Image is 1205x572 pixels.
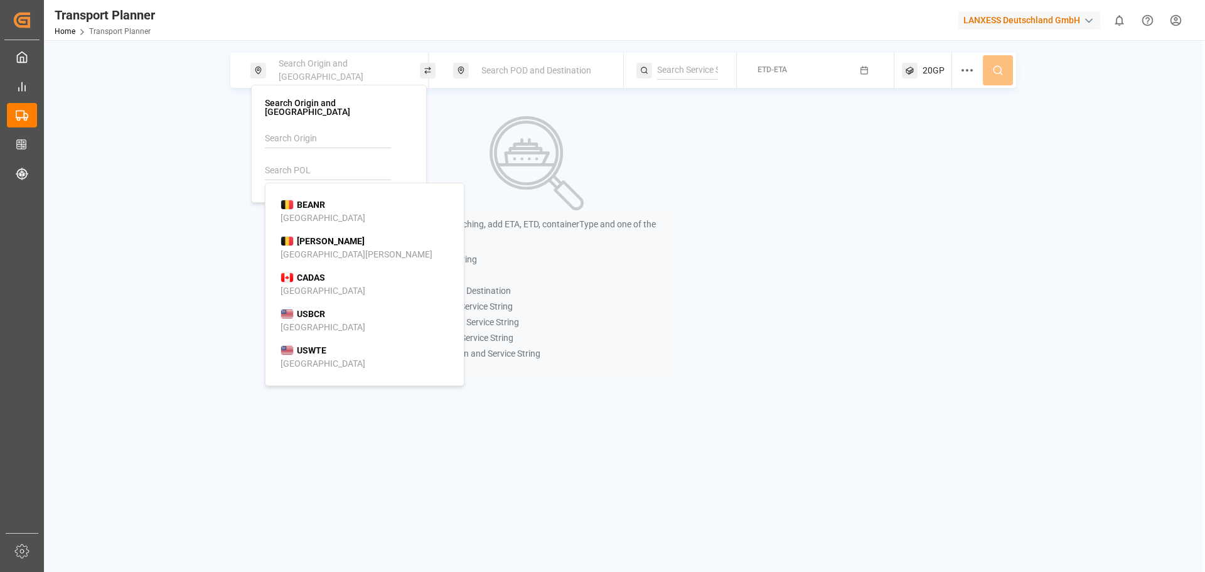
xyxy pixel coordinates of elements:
button: Help Center [1133,6,1162,35]
div: [GEOGRAPHIC_DATA] [281,357,365,370]
img: country [281,273,294,283]
li: Origin and Service String [424,316,667,329]
img: country [281,309,294,319]
b: CADAS [297,273,325,283]
b: USWTE [297,345,326,355]
div: LANXESS Deutschland GmbH [958,11,1100,30]
b: BEANR [297,200,325,210]
span: 20GP [923,64,945,77]
b: [PERSON_NAME] [297,236,365,246]
div: [GEOGRAPHIC_DATA][PERSON_NAME] [281,248,432,261]
input: Search Service String [657,61,718,80]
span: ETD-ETA [758,65,787,74]
p: To enable searching, add ETA, ETD, containerType and one of the following: [407,218,667,244]
img: country [281,345,294,355]
button: show 0 new notifications [1105,6,1133,35]
div: [GEOGRAPHIC_DATA] [281,321,365,334]
button: LANXESS Deutschland GmbH [958,8,1105,32]
div: Transport Planner [55,6,155,24]
b: USBCR [297,309,325,319]
div: [GEOGRAPHIC_DATA] [281,212,365,225]
button: ETD-ETA [744,58,887,83]
span: Search POD and Destination [481,65,591,75]
input: Search Origin [265,129,391,148]
li: POD and Service String [424,332,667,345]
span: Search Origin and [GEOGRAPHIC_DATA] [279,58,363,82]
img: country [281,236,294,246]
div: [GEOGRAPHIC_DATA] [281,284,365,298]
img: Search [490,116,584,210]
h4: Search Origin and [GEOGRAPHIC_DATA] [265,99,413,116]
input: Search POL [265,161,391,180]
li: Origin and Destination [424,284,667,298]
a: Home [55,27,75,36]
li: Destination and Service String [424,347,667,360]
li: POL and Service String [424,300,667,313]
li: Port Pair [424,269,667,282]
li: Service String [424,253,667,266]
img: country [281,200,294,210]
